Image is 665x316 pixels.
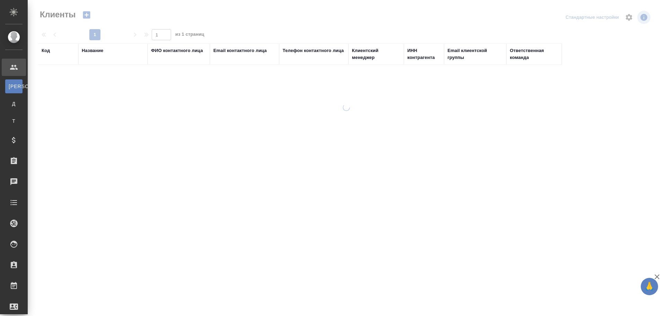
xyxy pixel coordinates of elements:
[510,47,558,61] div: Ответственная команда
[42,47,50,54] div: Код
[151,47,203,54] div: ФИО контактного лица
[9,100,19,107] span: Д
[9,83,19,90] span: [PERSON_NAME]
[283,47,344,54] div: Телефон контактного лица
[447,47,503,61] div: Email клиентской группы
[407,47,441,61] div: ИНН контрагента
[5,97,23,111] a: Д
[82,47,103,54] div: Название
[644,279,655,294] span: 🙏
[5,114,23,128] a: Т
[9,118,19,125] span: Т
[213,47,267,54] div: Email контактного лица
[641,278,658,295] button: 🙏
[352,47,400,61] div: Клиентский менеджер
[5,79,23,93] a: [PERSON_NAME]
